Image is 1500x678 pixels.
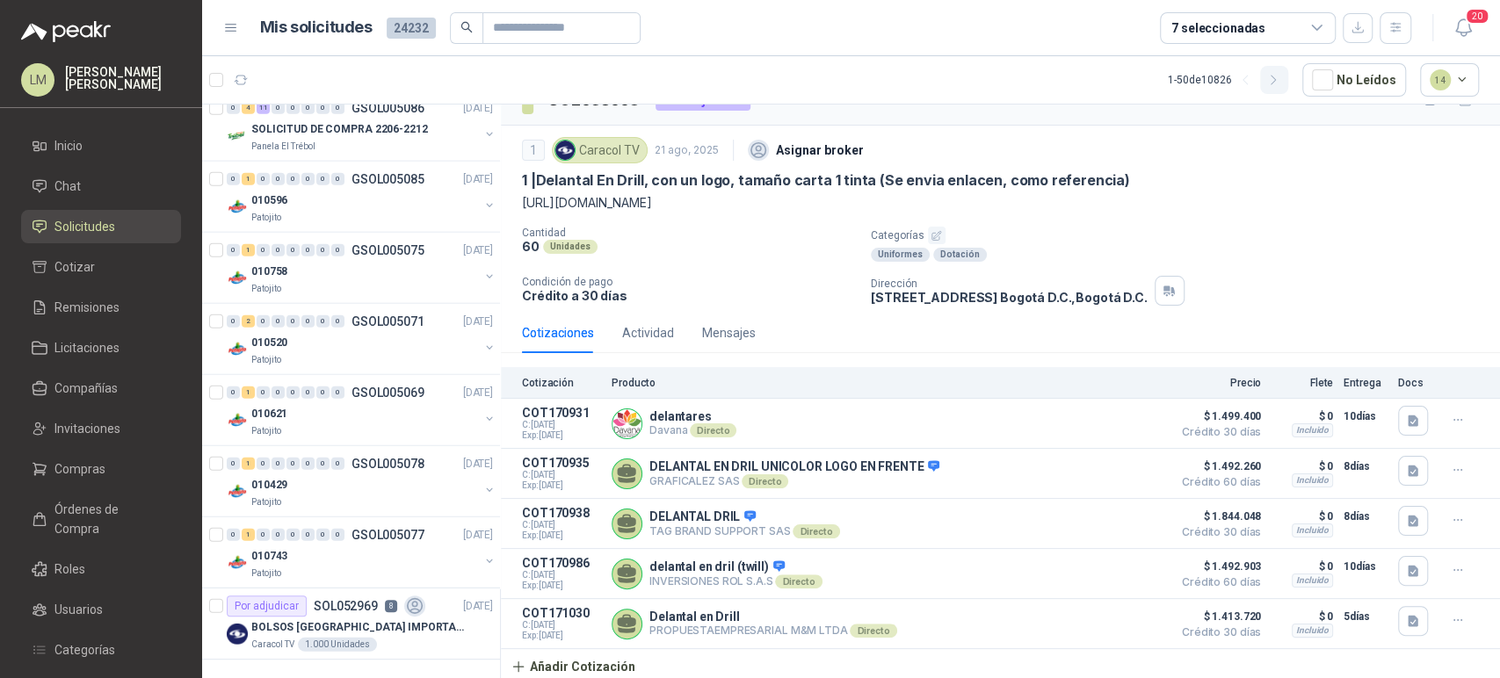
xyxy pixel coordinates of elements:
[54,379,118,398] span: Compañías
[871,278,1147,290] p: Dirección
[1398,377,1433,389] p: Docs
[351,173,424,185] p: GSOL005085
[21,331,181,364] a: Licitaciones
[257,244,270,256] div: 0
[257,386,270,399] div: 0
[933,248,987,262] div: Dotación
[742,474,788,488] div: Directo
[54,298,120,317] span: Remisiones
[242,315,255,328] div: 2
[301,102,315,114] div: 0
[316,529,330,541] div: 0
[54,459,105,479] span: Compras
[387,18,436,39] span: 24232
[1272,406,1333,427] p: $ 0
[316,315,330,328] div: 0
[260,15,373,40] h1: Mis solicitudes
[316,386,330,399] div: 0
[227,102,240,114] div: 0
[702,323,756,343] div: Mensajes
[775,574,822,588] div: Directo
[227,595,307,617] div: Por adjudicar
[257,102,270,114] div: 11
[1344,606,1388,627] p: 5 días
[251,263,287,280] p: 010758
[65,66,181,90] p: [PERSON_NAME] [PERSON_NAME]
[54,257,95,277] span: Cotizar
[649,474,939,488] p: GRAFICALEZ SAS
[227,240,496,296] a: 0 1 0 0 0 0 0 0 GSOL005075[DATE] Company Logo010758Patojito
[1173,377,1261,389] p: Precio
[316,244,330,256] div: 0
[871,227,1493,244] p: Categorías
[1272,456,1333,477] p: $ 0
[1344,406,1388,427] p: 10 días
[331,315,344,328] div: 0
[21,210,181,243] a: Solicitudes
[522,193,1479,213] p: [URL][DOMAIN_NAME]
[21,63,54,97] div: LM
[522,480,601,491] span: Exp: [DATE]
[301,244,315,256] div: 0
[351,315,424,328] p: GSOL005071
[522,323,594,343] div: Cotizaciones
[286,458,300,470] div: 0
[463,385,493,401] p: [DATE]
[1465,8,1489,25] span: 20
[21,633,181,667] a: Categorías
[1344,506,1388,527] p: 8 días
[522,276,857,288] p: Condición de pago
[463,314,493,330] p: [DATE]
[351,529,424,541] p: GSOL005077
[522,520,601,530] span: C: [DATE]
[54,419,120,438] span: Invitaciones
[242,102,255,114] div: 4
[522,140,545,161] div: 1
[242,173,255,185] div: 1
[54,217,115,236] span: Solicitudes
[776,141,864,160] p: Asignar broker
[331,244,344,256] div: 0
[227,386,240,399] div: 0
[251,192,287,209] p: 010596
[316,173,330,185] div: 0
[522,430,601,441] span: Exp: [DATE]
[1173,506,1261,527] span: $ 1.844.048
[54,338,120,357] span: Licitaciones
[522,456,601,470] p: COT170935
[793,524,839,538] div: Directo
[1302,63,1406,97] button: No Leídos
[649,559,822,575] p: delantal en dril (twill)
[227,524,496,581] a: 0 1 0 0 0 0 0 0 GSOL005077[DATE] Company Logo010743Patojito
[286,386,300,399] div: 0
[227,453,496,509] a: 0 1 0 0 0 0 0 0 GSOL005078[DATE] Company Logo010429Patojito
[1292,624,1333,638] div: Incluido
[316,458,330,470] div: 0
[1173,527,1261,537] span: Crédito 30 días
[1272,556,1333,577] p: $ 0
[1173,456,1261,477] span: $ 1.492.260
[54,559,85,579] span: Roles
[463,171,493,188] p: [DATE]
[242,529,255,541] div: 1
[251,121,428,138] p: SOLICITUD DE COMPRA 2206-2212
[272,529,285,541] div: 0
[655,142,719,159] p: 21 ago, 2025
[463,456,493,472] p: [DATE]
[1420,63,1480,97] button: 14
[272,458,285,470] div: 0
[331,102,344,114] div: 0
[331,529,344,541] div: 0
[227,97,496,154] a: 0 4 11 0 0 0 0 0 GSOL005086[DATE] Company LogoSOLICITUD DE COMPRA 2206-2212Panela El Trébol
[522,288,857,303] p: Crédito a 30 días
[21,493,181,545] a: Órdenes de Compra
[543,240,598,254] div: Unidades
[612,409,641,438] img: Company Logo
[301,315,315,328] div: 0
[649,423,736,437] p: Davana
[257,173,270,185] div: 0
[522,239,540,254] p: 60
[227,624,248,645] img: Company Logo
[1171,18,1265,38] div: 7 seleccionadas
[251,566,281,581] p: Patojito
